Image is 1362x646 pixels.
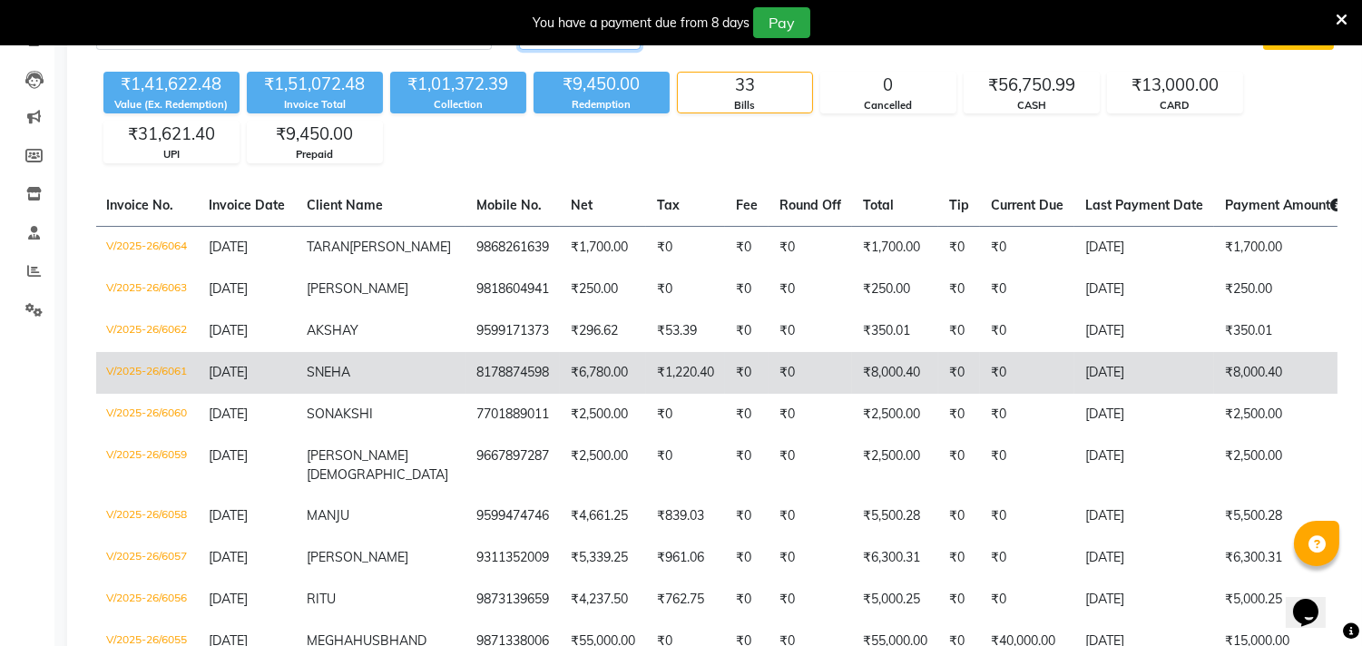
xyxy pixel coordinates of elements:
[95,495,198,537] td: V/2025-26/6058
[769,579,852,621] td: ₹0
[465,436,560,495] td: 9667897287
[725,394,769,436] td: ₹0
[938,352,980,394] td: ₹0
[980,537,1074,579] td: ₹0
[1074,495,1214,537] td: [DATE]
[646,310,725,352] td: ₹53.39
[769,310,852,352] td: ₹0
[390,72,526,97] div: ₹1,01,372.39
[209,507,248,524] span: [DATE]
[1214,352,1354,394] td: ₹8,000.40
[247,72,383,97] div: ₹1,51,072.48
[852,579,938,621] td: ₹5,000.25
[1214,495,1354,537] td: ₹5,500.28
[938,394,980,436] td: ₹0
[390,97,526,113] div: Collection
[769,436,852,495] td: ₹0
[307,322,358,338] span: AKSHAY
[1074,226,1214,269] td: [DATE]
[465,495,560,537] td: 9599474746
[209,591,248,607] span: [DATE]
[938,226,980,269] td: ₹0
[209,280,248,297] span: [DATE]
[1074,436,1214,495] td: [DATE]
[560,537,646,579] td: ₹5,339.25
[209,549,248,565] span: [DATE]
[307,591,336,607] span: RITU
[980,226,1074,269] td: ₹0
[980,579,1074,621] td: ₹0
[307,364,350,380] span: SNEHA
[560,269,646,310] td: ₹250.00
[980,436,1074,495] td: ₹0
[725,269,769,310] td: ₹0
[852,269,938,310] td: ₹250.00
[560,226,646,269] td: ₹1,700.00
[476,197,542,213] span: Mobile No.
[560,579,646,621] td: ₹4,237.50
[852,495,938,537] td: ₹5,500.28
[821,73,955,98] div: 0
[465,352,560,394] td: 8178874598
[980,310,1074,352] td: ₹0
[95,269,198,310] td: V/2025-26/6063
[103,72,240,97] div: ₹1,41,622.48
[1214,310,1354,352] td: ₹350.01
[646,226,725,269] td: ₹0
[465,310,560,352] td: 9599171373
[104,147,239,162] div: UPI
[1214,436,1354,495] td: ₹2,500.00
[1074,579,1214,621] td: [DATE]
[657,197,680,213] span: Tax
[104,122,239,147] div: ₹31,621.40
[980,352,1074,394] td: ₹0
[965,98,1099,113] div: CASH
[769,269,852,310] td: ₹0
[560,310,646,352] td: ₹296.62
[534,72,670,97] div: ₹9,450.00
[349,239,451,255] span: [PERSON_NAME]
[852,436,938,495] td: ₹2,500.00
[852,310,938,352] td: ₹350.01
[1286,573,1344,628] iframe: chat widget
[106,197,173,213] span: Invoice No.
[646,537,725,579] td: ₹961.06
[753,7,810,38] button: Pay
[307,549,408,565] span: [PERSON_NAME]
[863,197,894,213] span: Total
[938,436,980,495] td: ₹0
[646,352,725,394] td: ₹1,220.40
[209,239,248,255] span: [DATE]
[725,579,769,621] td: ₹0
[560,352,646,394] td: ₹6,780.00
[95,579,198,621] td: V/2025-26/6056
[725,226,769,269] td: ₹0
[307,406,373,422] span: SONAKSHI
[1074,537,1214,579] td: [DATE]
[1214,579,1354,621] td: ₹5,000.25
[307,466,448,483] span: [DEMOGRAPHIC_DATA]
[938,495,980,537] td: ₹0
[95,226,198,269] td: V/2025-26/6064
[769,226,852,269] td: ₹0
[465,269,560,310] td: 9818604941
[769,394,852,436] td: ₹0
[852,394,938,436] td: ₹2,500.00
[769,537,852,579] td: ₹0
[1225,197,1343,213] span: Payment Amount
[769,352,852,394] td: ₹0
[646,269,725,310] td: ₹0
[571,197,593,213] span: Net
[1085,197,1203,213] span: Last Payment Date
[769,495,852,537] td: ₹0
[209,406,248,422] span: [DATE]
[938,269,980,310] td: ₹0
[95,537,198,579] td: V/2025-26/6057
[209,447,248,464] span: [DATE]
[725,352,769,394] td: ₹0
[103,97,240,113] div: Value (Ex. Redemption)
[991,197,1063,213] span: Current Due
[1074,394,1214,436] td: [DATE]
[307,197,383,213] span: Client Name
[465,579,560,621] td: 9873139659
